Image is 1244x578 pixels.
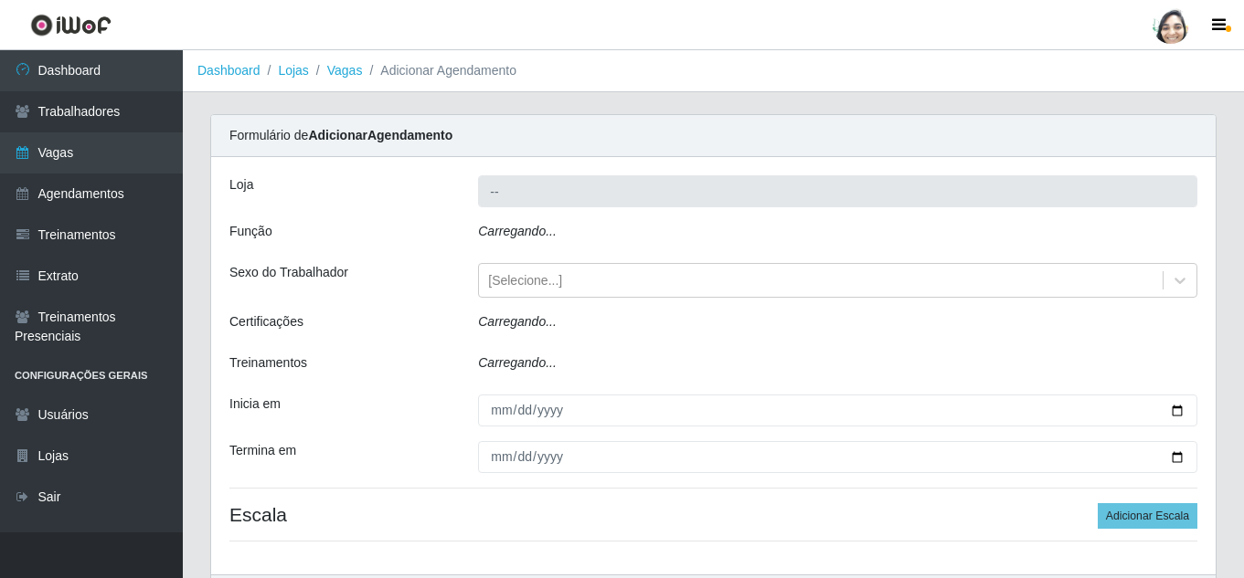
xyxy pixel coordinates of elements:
[488,271,562,290] div: [Selecione...]
[229,222,272,241] label: Função
[183,50,1244,92] nav: breadcrumb
[229,263,348,282] label: Sexo do Trabalhador
[478,314,557,329] i: Carregando...
[362,61,516,80] li: Adicionar Agendamento
[278,63,308,78] a: Lojas
[308,128,452,142] strong: Adicionar Agendamento
[229,394,281,414] label: Inicia em
[478,224,557,238] i: Carregando...
[478,394,1197,426] input: 00/00/0000
[229,441,296,460] label: Termina em
[229,175,253,194] label: Loja
[478,441,1197,473] input: 00/00/0000
[229,503,1197,526] h4: Escala
[211,115,1216,157] div: Formulário de
[229,312,303,331] label: Certificações
[229,353,307,373] label: Treinamentos
[30,14,112,37] img: CoreUI Logo
[1098,503,1197,529] button: Adicionar Escala
[327,63,363,78] a: Vagas
[197,63,260,78] a: Dashboard
[478,355,557,370] i: Carregando...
